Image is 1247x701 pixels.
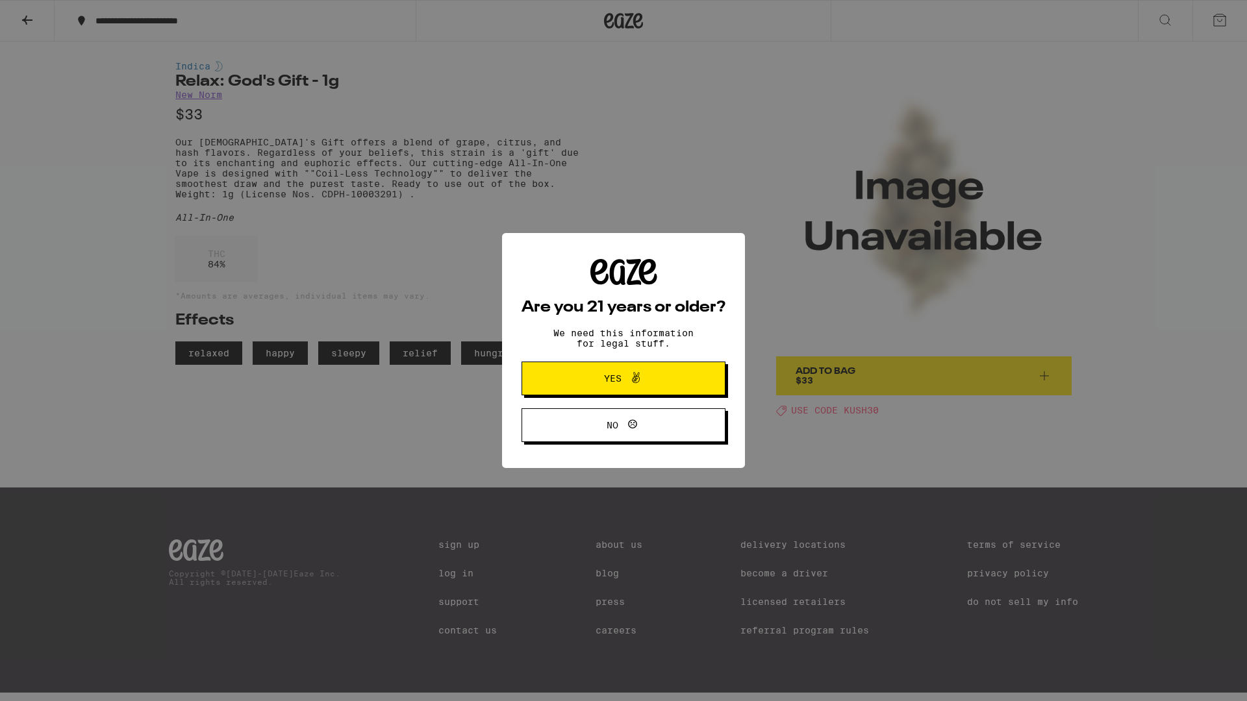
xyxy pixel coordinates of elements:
[604,374,622,383] span: Yes
[607,421,618,430] span: No
[522,408,725,442] button: No
[1166,662,1234,695] iframe: Opens a widget where you can find more information
[522,362,725,395] button: Yes
[522,300,725,315] h2: Are you 21 years or older?
[542,328,705,349] p: We need this information for legal stuff.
